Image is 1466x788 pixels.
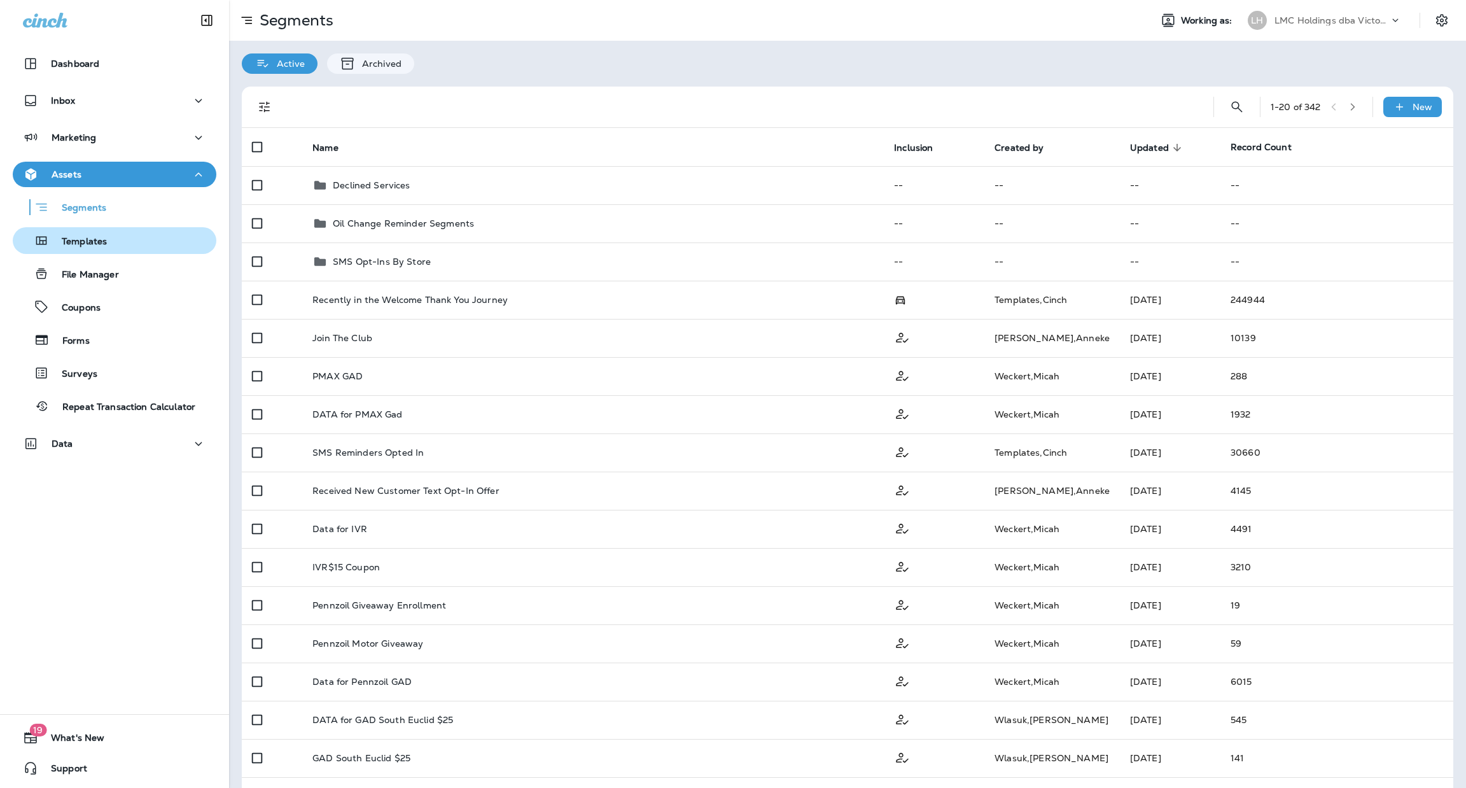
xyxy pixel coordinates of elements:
[13,227,216,254] button: Templates
[894,293,907,305] span: Possession
[1220,701,1453,739] td: 545
[13,193,216,221] button: Segments
[51,59,99,69] p: Dashboard
[984,548,1120,586] td: Weckert , Micah
[894,560,911,572] span: Customer Only
[1220,548,1453,586] td: 3210
[189,8,225,33] button: Collapse Sidebar
[984,281,1120,319] td: Templates , Cinch
[1271,102,1321,112] div: 1 - 20 of 342
[1120,319,1220,357] td: [DATE]
[38,733,104,748] span: What's New
[1130,143,1169,153] span: Updated
[894,522,911,533] span: Customer Only
[51,95,75,106] p: Inbox
[13,393,216,419] button: Repeat Transaction Calculator
[894,143,933,153] span: Inclusion
[1220,357,1453,395] td: 288
[1274,15,1389,25] p: LMC Holdings dba Victory Lane Quick Oil Change
[1220,281,1453,319] td: 244944
[312,371,363,381] p: PMAX GAD
[1130,142,1185,153] span: Updated
[333,257,431,267] p: SMS Opt-Ins By Store
[255,11,333,30] p: Segments
[984,433,1120,472] td: Templates , Cinch
[1120,739,1220,777] td: [DATE]
[312,142,355,153] span: Name
[312,143,339,153] span: Name
[1248,11,1267,30] div: LH
[1120,586,1220,624] td: [DATE]
[995,143,1044,153] span: Created by
[49,269,119,281] p: File Manager
[312,562,380,572] p: IVR$15 Coupon
[894,713,911,724] span: Customer Only
[1220,204,1453,243] td: --
[984,357,1120,395] td: Weckert , Micah
[50,335,90,348] p: Forms
[1220,243,1453,281] td: --
[13,88,216,113] button: Inbox
[984,166,1120,204] td: --
[312,409,402,419] p: DATA for PMAX Gad
[894,446,911,457] span: Customer Only
[1120,510,1220,548] td: [DATE]
[984,624,1120,663] td: Weckert , Micah
[49,236,107,248] p: Templates
[312,524,367,534] p: Data for IVR
[1120,663,1220,701] td: [DATE]
[1220,510,1453,548] td: 4491
[38,763,87,778] span: Support
[1120,243,1220,281] td: --
[984,663,1120,701] td: Weckert , Micah
[894,369,911,381] span: Customer Only
[894,637,911,648] span: Customer Only
[984,204,1120,243] td: --
[312,486,499,496] p: Received New Customer Text Opt-In Offer
[1120,281,1220,319] td: [DATE]
[52,132,96,143] p: Marketing
[984,586,1120,624] td: Weckert , Micah
[884,204,984,243] td: --
[52,439,73,449] p: Data
[1220,433,1453,472] td: 30660
[894,675,911,686] span: Customer Only
[894,407,911,419] span: Customer Only
[312,638,423,649] p: Pennzoil Motor Giveaway
[884,166,984,204] td: --
[1220,663,1453,701] td: 6015
[1120,701,1220,739] td: [DATE]
[312,715,453,725] p: DATA for GAD South Euclid $25
[13,125,216,150] button: Marketing
[312,600,446,610] p: Pennzoil Giveaway Enrollment
[894,142,949,153] span: Inclusion
[13,756,216,781] button: Support
[50,402,195,414] p: Repeat Transaction Calculator
[1120,204,1220,243] td: --
[13,51,216,76] button: Dashboard
[1120,624,1220,663] td: [DATE]
[1220,624,1453,663] td: 59
[1413,102,1432,112] p: New
[1120,395,1220,433] td: [DATE]
[984,701,1120,739] td: Wlasuk , [PERSON_NAME]
[1120,433,1220,472] td: [DATE]
[312,447,424,458] p: SMS Reminders Opted In
[13,162,216,187] button: Assets
[1120,548,1220,586] td: [DATE]
[1220,166,1453,204] td: --
[1224,94,1250,120] button: Search Segments
[884,243,984,281] td: --
[312,677,412,687] p: Data for Pennzoil GAD
[984,243,1120,281] td: --
[312,295,508,305] p: Recently in the Welcome Thank You Journey
[270,59,305,69] p: Active
[1220,739,1453,777] td: 141
[1120,166,1220,204] td: --
[984,395,1120,433] td: Weckert , Micah
[49,202,106,215] p: Segments
[52,169,81,179] p: Assets
[1220,395,1453,433] td: 1932
[13,431,216,456] button: Data
[984,472,1120,510] td: [PERSON_NAME] , Anneke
